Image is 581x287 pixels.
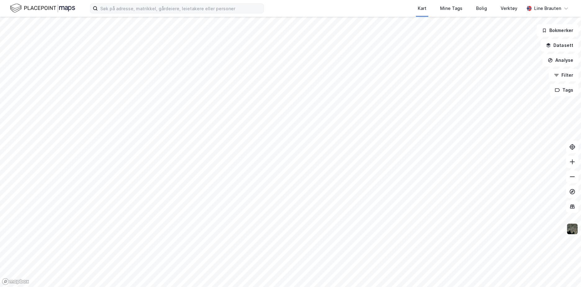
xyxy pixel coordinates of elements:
[98,4,263,13] input: Søk på adresse, matrikkel, gårdeiere, leietakere eller personer
[10,3,75,14] img: logo.f888ab2527a4732fd821a326f86c7f29.svg
[550,257,581,287] iframe: Chat Widget
[550,257,581,287] div: Kontrollprogram for chat
[418,5,426,12] div: Kart
[501,5,517,12] div: Verktøy
[534,5,561,12] div: Line Brauten
[476,5,487,12] div: Bolig
[440,5,462,12] div: Mine Tags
